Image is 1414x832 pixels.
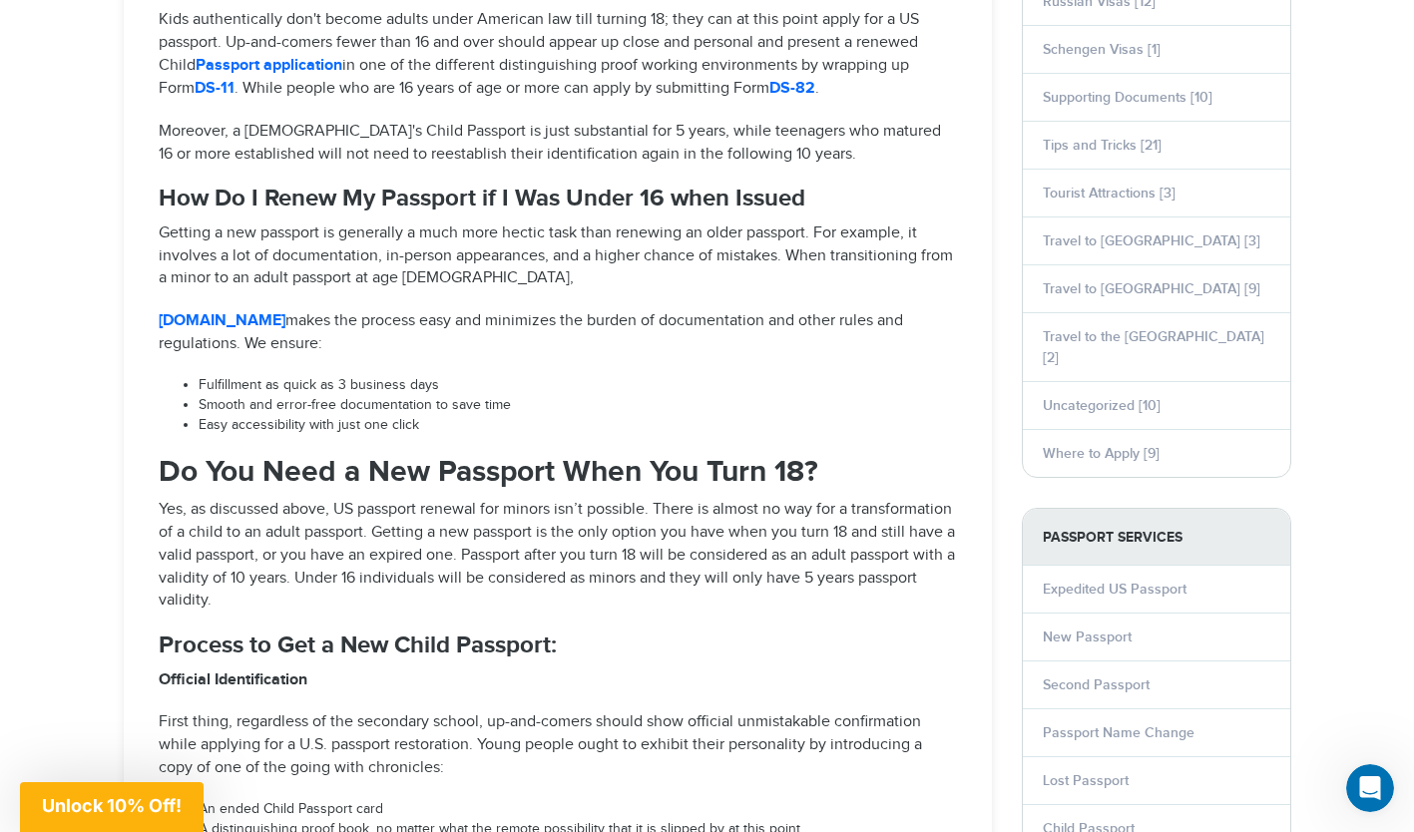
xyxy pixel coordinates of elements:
a: Uncategorized [10] [1043,397,1161,414]
a: DS-11 [195,79,235,98]
li: Fulfillment as quick as 3 business days [199,376,957,396]
a: Tips and Tricks [21] [1043,137,1162,154]
a: DS-82 [769,79,815,98]
iframe: Intercom live chat [1346,764,1394,812]
a: Travel to [GEOGRAPHIC_DATA] [3] [1043,232,1260,249]
strong: Do You Need a New Passport When You Turn 18? [159,454,818,490]
p: Moreover, a [DEMOGRAPHIC_DATA]'s Child Passport is just substantial for 5 years, while teenagers ... [159,121,957,167]
p: Yes, as discussed above, US passport renewal for minors isn’t possible. There is almost no way fo... [159,499,957,613]
a: Second Passport [1043,676,1150,693]
a: Lost Passport [1043,772,1129,789]
span: Unlock 10% Off! [42,795,182,816]
a: Travel to [GEOGRAPHIC_DATA] [9] [1043,280,1260,297]
a: Passport Name Change [1043,724,1194,741]
li: An ended Child Passport card [199,800,957,820]
a: Expedited US Passport [1043,581,1186,598]
a: Where to Apply [9] [1043,445,1160,462]
p: Kids authentically don't become adults under American law till turning 18; they can at this point... [159,9,957,100]
strong: PASSPORT SERVICES [1023,509,1290,566]
div: Unlock 10% Off! [20,782,204,832]
strong: Official Identification [159,670,307,689]
p: makes the process easy and minimizes the burden of documentation and other rules and regulations.... [159,310,957,356]
p: First thing, regardless of the secondary school, up-and-comers should show official unmistakable ... [159,711,957,780]
a: Passport application [196,56,342,75]
a: Supporting Documents [10] [1043,89,1212,106]
strong: Process to Get a New Child Passport: [159,630,557,659]
a: [DOMAIN_NAME] [159,311,285,330]
strong: How Do I Renew My Passport if I Was Under 16 when Issued [159,184,805,212]
a: Tourist Attractions [3] [1043,185,1176,202]
a: Schengen Visas [1] [1043,41,1161,58]
li: Easy accessibility with just one click [199,416,957,436]
a: New Passport [1043,628,1132,645]
li: Smooth and error-free documentation to save time [199,396,957,416]
a: Travel to the [GEOGRAPHIC_DATA] [2] [1043,328,1264,366]
p: Getting a new passport is generally a much more hectic task than renewing an older passport. For ... [159,222,957,291]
